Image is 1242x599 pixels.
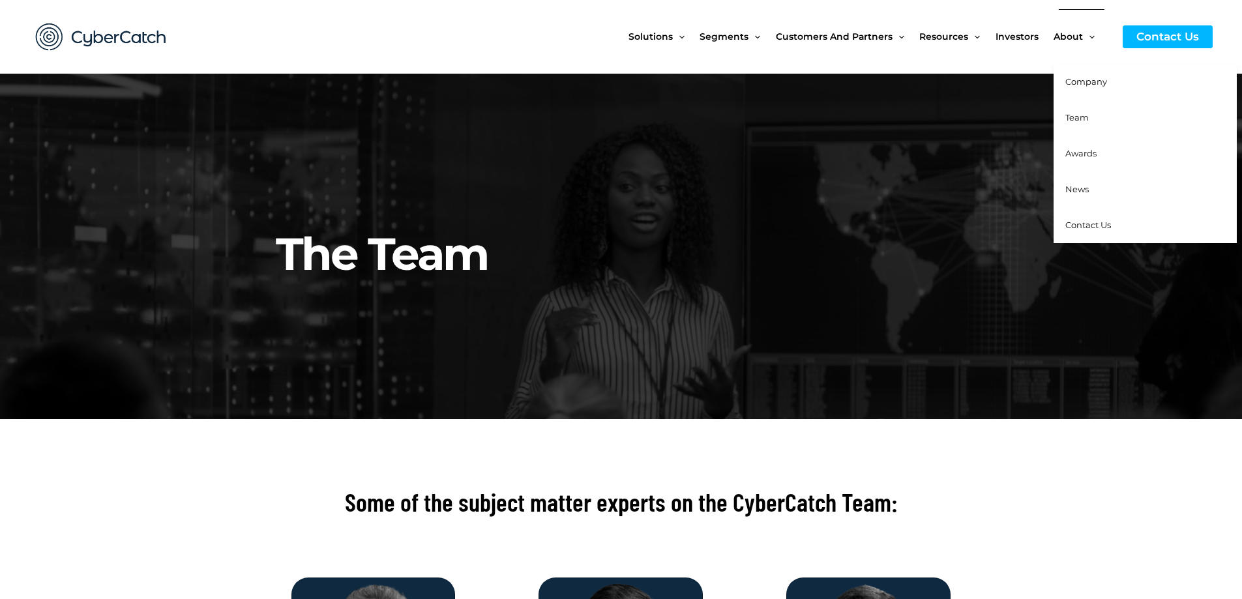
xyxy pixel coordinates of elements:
[23,10,179,64] img: CyberCatch
[1054,64,1237,100] a: Company
[276,108,977,284] h2: The Team
[996,9,1054,64] a: Investors
[996,9,1039,64] span: Investors
[968,9,980,64] span: Menu Toggle
[1065,184,1089,194] span: News
[256,486,986,519] h2: Some of the subject matter experts on the CyberCatch Team:
[919,9,968,64] span: Resources
[700,9,748,64] span: Segments
[1065,112,1089,123] span: Team
[748,9,760,64] span: Menu Toggle
[1065,220,1111,230] span: Contact Us
[1054,136,1237,171] a: Awards
[893,9,904,64] span: Menu Toggle
[1054,100,1237,136] a: Team
[1123,25,1213,48] a: Contact Us
[1065,76,1107,87] span: Company
[673,9,685,64] span: Menu Toggle
[1054,171,1237,207] a: News
[1054,207,1237,243] a: Contact Us
[628,9,673,64] span: Solutions
[628,9,1110,64] nav: Site Navigation: New Main Menu
[1065,148,1097,158] span: Awards
[1054,9,1083,64] span: About
[776,9,893,64] span: Customers and Partners
[1083,9,1095,64] span: Menu Toggle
